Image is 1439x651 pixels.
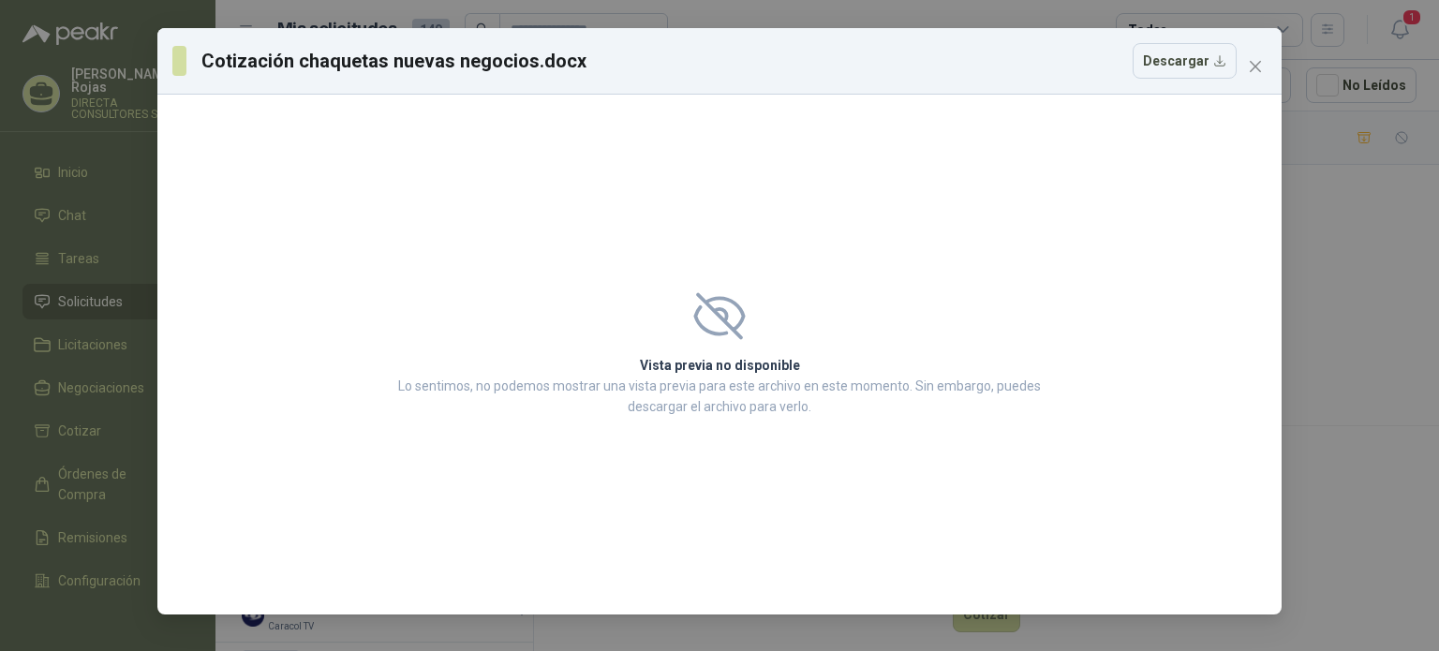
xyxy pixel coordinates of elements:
span: close [1248,59,1263,74]
p: Lo sentimos, no podemos mostrar una vista previa para este archivo en este momento. Sin embargo, ... [393,376,1046,417]
h3: Cotización chaquetas nuevas negocios.docx [201,47,587,75]
h2: Vista previa no disponible [393,355,1046,376]
button: Close [1240,52,1270,81]
button: Descargar [1133,43,1237,79]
